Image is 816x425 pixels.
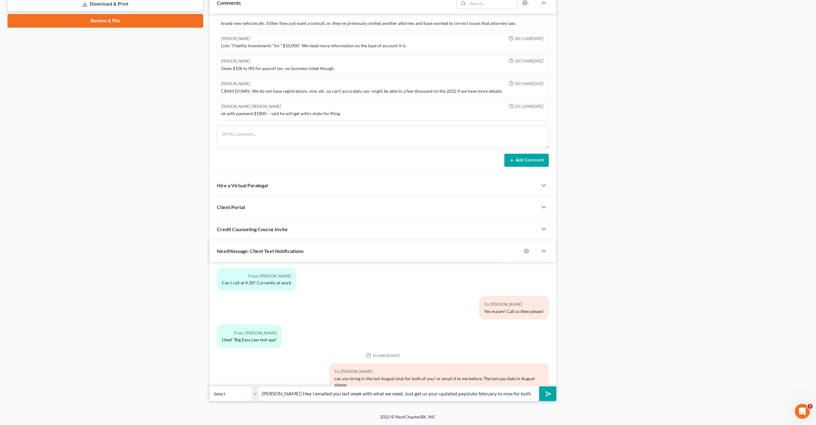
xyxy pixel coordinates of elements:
span: Client Portal [217,204,245,210]
span: Hire a Virtual Paralegal [217,182,268,188]
div: Owes $10k to IRS for payroll tax- no business listed though. [221,65,545,72]
div: [PERSON_NAME] [221,81,250,87]
div: 2025 © NextChapterBK, INC [231,414,585,425]
span: NextMessage: Client Text Notifications [217,248,304,254]
div: Yes ma'am! Call us then please! [484,308,544,315]
button: Add Comment [504,154,549,167]
div: From: [PERSON_NAME] [222,329,277,337]
div: [PERSON_NAME] [PERSON_NAME] [221,104,281,110]
div: From: [PERSON_NAME] [222,273,291,280]
div: 10:18AM[DATE] [217,353,549,358]
div: can you bring in the last August stub for both of you? or email it to me before. The last pay dat... [334,376,544,388]
span: 3 [808,404,813,409]
iframe: Intercom live chat [795,404,810,419]
span: 08:51AM[DATE] [515,36,543,42]
span: 08:53AM[DATE] [515,58,543,64]
div: [PERSON_NAME] [221,36,250,42]
div: Can I call at 4:30? Currently at work [222,280,291,286]
a: Review & File [7,14,203,28]
span: Credit Counseling Course Invite [217,226,288,232]
span: 05:52PM[DATE] [515,104,543,110]
div: ok with payment $1800 -- said he will get wife's stubs for filing [221,110,545,117]
div: [PERSON_NAME] [221,58,250,64]
div: Lists "Fidelity Investments" for "$10,000." We need more information on the type of account it is. [221,43,545,49]
div: CRAM DOWN- We do not have registrations, vins, etc. so can't accurately say- might be able to a f... [221,88,545,94]
span: 08:59AM[DATE] [515,81,543,87]
div: To: [PERSON_NAME] [484,301,544,308]
div: Liked “Big Easy Law text app” [222,337,277,343]
input: Say something... [259,386,539,401]
div: To: [PERSON_NAME] [334,368,544,375]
